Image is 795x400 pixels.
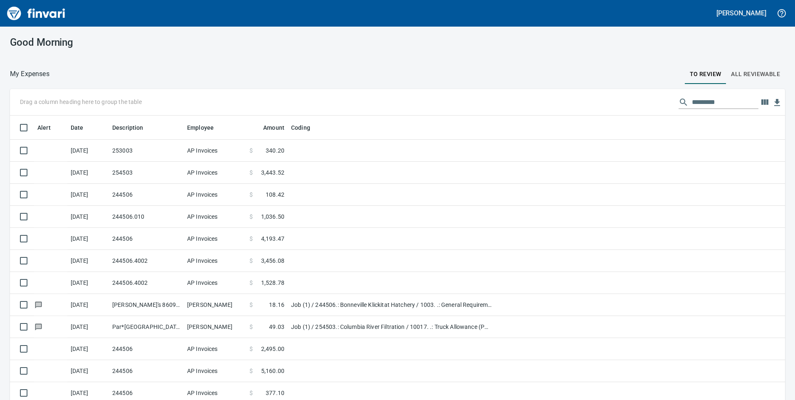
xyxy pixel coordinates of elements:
[109,228,184,250] td: 244506
[291,123,310,133] span: Coding
[109,250,184,272] td: 244506.4002
[109,184,184,206] td: 244506
[10,37,255,48] h3: Good Morning
[269,301,284,309] span: 18.16
[71,123,84,133] span: Date
[184,338,246,360] td: AP Invoices
[20,98,142,106] p: Drag a column heading here to group the table
[184,162,246,184] td: AP Invoices
[112,123,143,133] span: Description
[67,228,109,250] td: [DATE]
[288,316,496,338] td: Job (1) / 254503.: Columbia River Filtration / 10017. .: Truck Allowance (PM) / 5: Other
[184,228,246,250] td: AP Invoices
[67,272,109,294] td: [DATE]
[249,168,253,177] span: $
[758,96,771,109] button: Choose columns to display
[771,96,783,109] button: Download table
[184,316,246,338] td: [PERSON_NAME]
[261,235,284,243] span: 4,193.47
[187,123,214,133] span: Employee
[263,123,284,133] span: Amount
[249,235,253,243] span: $
[109,162,184,184] td: 254503
[261,279,284,287] span: 1,528.78
[184,250,246,272] td: AP Invoices
[266,146,284,155] span: 340.20
[67,140,109,162] td: [DATE]
[67,360,109,382] td: [DATE]
[34,302,43,307] span: Has messages
[249,257,253,265] span: $
[184,184,246,206] td: AP Invoices
[67,316,109,338] td: [DATE]
[261,212,284,221] span: 1,036.50
[249,323,253,331] span: $
[109,140,184,162] td: 253003
[249,190,253,199] span: $
[184,360,246,382] td: AP Invoices
[5,3,67,23] img: Finvari
[67,184,109,206] td: [DATE]
[67,294,109,316] td: [DATE]
[10,69,49,79] nav: breadcrumb
[266,389,284,397] span: 377.10
[187,123,225,133] span: Employee
[249,212,253,221] span: $
[184,140,246,162] td: AP Invoices
[731,69,780,79] span: All Reviewable
[261,257,284,265] span: 3,456.08
[109,316,184,338] td: Par*[GEOGRAPHIC_DATA] 23 [GEOGRAPHIC_DATA] [GEOGRAPHIC_DATA]
[109,206,184,228] td: 244506.010
[249,389,253,397] span: $
[249,146,253,155] span: $
[249,301,253,309] span: $
[266,190,284,199] span: 108.42
[261,168,284,177] span: 3,443.52
[67,206,109,228] td: [DATE]
[249,367,253,375] span: $
[716,9,766,17] h5: [PERSON_NAME]
[714,7,768,20] button: [PERSON_NAME]
[261,367,284,375] span: 5,160.00
[261,345,284,353] span: 2,495.00
[249,279,253,287] span: $
[269,323,284,331] span: 49.03
[690,69,721,79] span: To Review
[288,294,496,316] td: Job (1) / 244506.: Bonneville Klickitat Hatchery / 1003. .: General Requirements / 5: Other
[252,123,284,133] span: Amount
[109,272,184,294] td: 244506.4002
[37,123,62,133] span: Alert
[67,250,109,272] td: [DATE]
[109,338,184,360] td: 244506
[67,162,109,184] td: [DATE]
[249,345,253,353] span: $
[71,123,94,133] span: Date
[37,123,51,133] span: Alert
[184,294,246,316] td: [PERSON_NAME]
[67,338,109,360] td: [DATE]
[10,69,49,79] p: My Expenses
[184,272,246,294] td: AP Invoices
[109,294,184,316] td: [PERSON_NAME]'s 8609 [GEOGRAPHIC_DATA] OR
[34,324,43,329] span: Has messages
[112,123,154,133] span: Description
[109,360,184,382] td: 244506
[184,206,246,228] td: AP Invoices
[291,123,321,133] span: Coding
